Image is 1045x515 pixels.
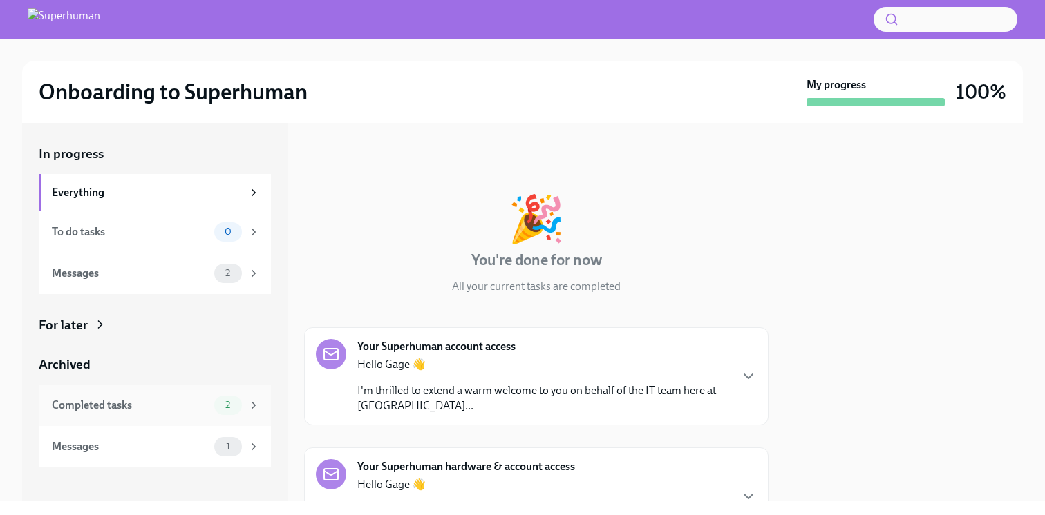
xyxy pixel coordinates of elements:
div: Messages [52,439,209,454]
div: Completed tasks [52,398,209,413]
a: In progress [39,145,271,163]
p: Hello Gage 👋 [357,477,729,492]
p: I'm thrilled to extend a warm welcome to you on behalf of the IT team here at [GEOGRAPHIC_DATA]... [357,383,729,414]
a: To do tasks0 [39,211,271,253]
div: In progress [304,145,369,163]
span: 2 [217,268,238,278]
div: To do tasks [52,224,209,240]
span: 2 [217,400,238,410]
strong: Your Superhuman account access [357,339,516,354]
div: Messages [52,266,209,281]
div: Everything [52,185,242,200]
a: For later [39,316,271,334]
a: Archived [39,356,271,373]
h2: Onboarding to Superhuman [39,78,308,106]
strong: My progress [807,77,866,93]
a: Messages2 [39,253,271,294]
h3: 100% [956,79,1006,104]
strong: Your Superhuman hardware & account access [357,459,575,474]
span: 0 [216,226,240,237]
div: For later [39,316,88,334]
div: 🎉 [508,196,565,242]
p: All your current tasks are completed [452,279,621,294]
span: 1 [218,441,238,451]
a: Messages1 [39,426,271,467]
p: Hello Gage 👋 [357,357,729,372]
a: Completed tasks2 [39,385,271,426]
a: Everything [39,174,271,211]
img: Superhuman [28,8,100,30]
h4: You're done for now [471,250,602,271]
